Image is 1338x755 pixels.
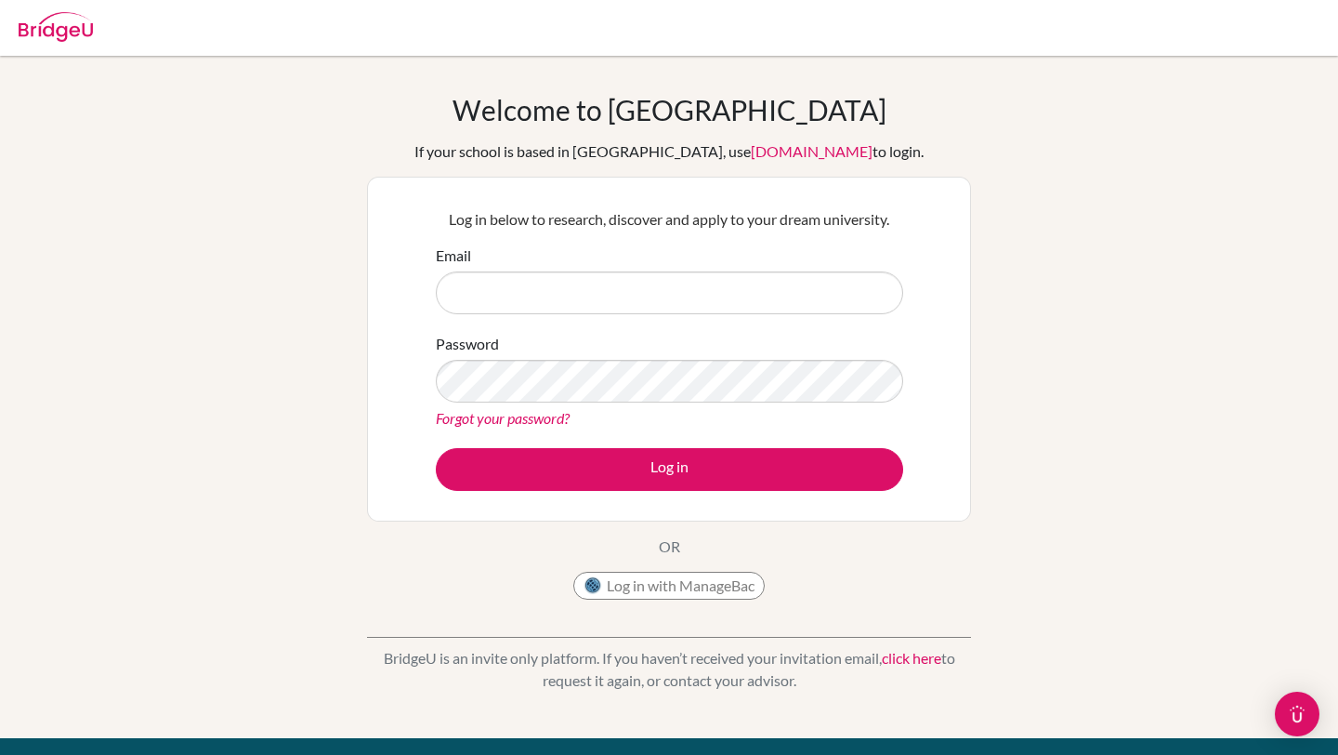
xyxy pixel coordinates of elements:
[659,536,680,558] p: OR
[19,12,93,42] img: Bridge-U
[751,142,872,160] a: [DOMAIN_NAME]
[1275,692,1319,736] div: Open Intercom Messenger
[453,93,886,126] h1: Welcome to [GEOGRAPHIC_DATA]
[436,208,903,231] p: Log in below to research, discover and apply to your dream university.
[882,649,941,667] a: click here
[436,409,570,427] a: Forgot your password?
[436,245,471,267] label: Email
[436,448,903,491] button: Log in
[367,647,971,692] p: BridgeU is an invite only platform. If you haven’t received your invitation email, to request it ...
[436,333,499,355] label: Password
[414,140,924,163] div: If your school is based in [GEOGRAPHIC_DATA], use to login.
[573,572,765,600] button: Log in with ManageBac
